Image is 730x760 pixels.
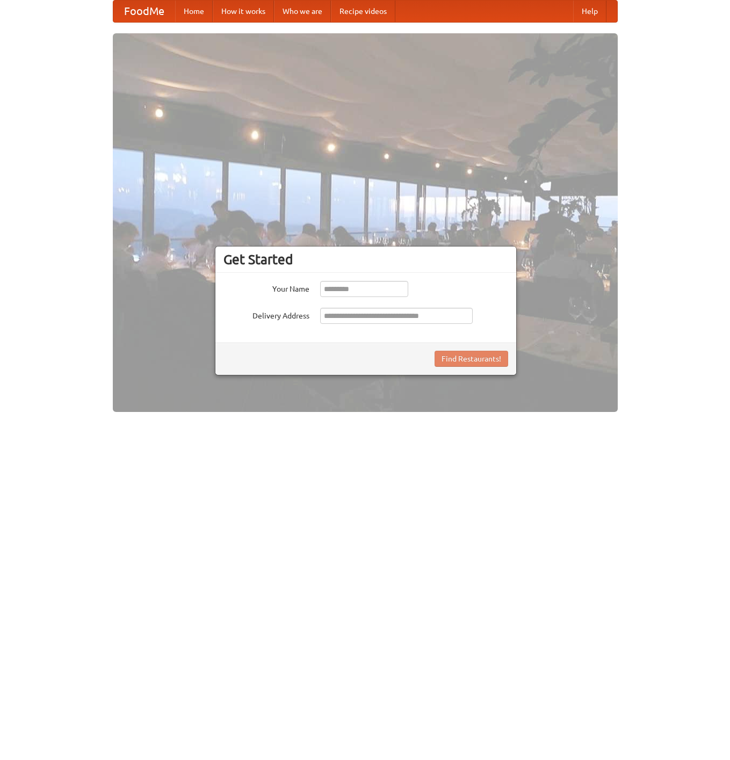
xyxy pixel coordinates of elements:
[573,1,606,22] a: Help
[223,308,309,321] label: Delivery Address
[435,351,508,367] button: Find Restaurants!
[175,1,213,22] a: Home
[223,281,309,294] label: Your Name
[213,1,274,22] a: How it works
[274,1,331,22] a: Who we are
[223,251,508,267] h3: Get Started
[331,1,395,22] a: Recipe videos
[113,1,175,22] a: FoodMe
